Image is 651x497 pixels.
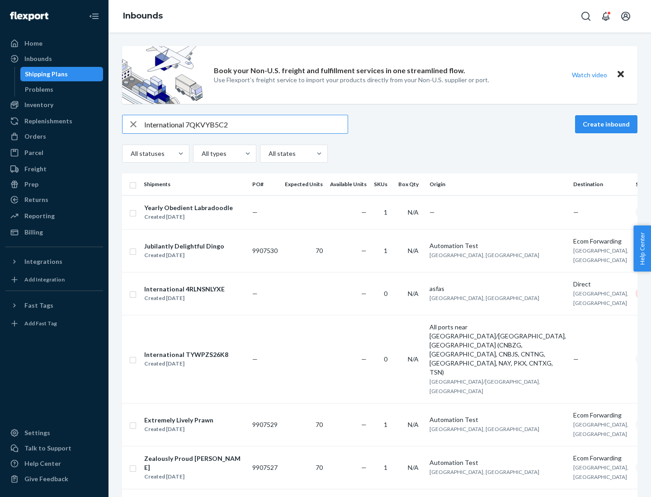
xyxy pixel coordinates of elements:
button: Create inbound [575,115,637,133]
span: [GEOGRAPHIC_DATA], [GEOGRAPHIC_DATA] [429,426,539,432]
span: [GEOGRAPHIC_DATA], [GEOGRAPHIC_DATA] [429,252,539,258]
div: Direct [573,280,628,289]
a: Inbounds [123,11,163,21]
span: — [429,208,435,216]
img: Flexport logo [10,12,48,21]
div: Automation Test [429,458,566,467]
span: [GEOGRAPHIC_DATA], [GEOGRAPHIC_DATA] [573,464,628,480]
span: [GEOGRAPHIC_DATA], [GEOGRAPHIC_DATA] [573,421,628,437]
button: Fast Tags [5,298,103,313]
td: 9907530 [249,229,281,272]
a: Freight [5,162,103,176]
p: Book your Non-U.S. freight and fulfillment services in one streamlined flow. [214,66,465,76]
div: Add Integration [24,276,65,283]
span: N/A [408,421,419,428]
a: Inbounds [5,52,103,66]
div: Automation Test [429,241,566,250]
button: Open Search Box [577,7,595,25]
div: Created [DATE] [144,251,224,260]
button: Help Center [633,225,651,272]
span: 1 [384,208,387,216]
div: Extremely Lively Prawn [144,416,213,425]
span: [GEOGRAPHIC_DATA], [GEOGRAPHIC_DATA] [573,247,628,263]
div: Yearly Obedient Labradoodle [144,203,233,212]
span: 70 [316,464,323,471]
th: Origin [426,173,570,195]
span: — [361,355,367,363]
div: Fast Tags [24,301,53,310]
div: Jubilantly Delightful Dingo [144,242,224,251]
div: All ports near [GEOGRAPHIC_DATA]/[GEOGRAPHIC_DATA], [GEOGRAPHIC_DATA] (CNBZG, [GEOGRAPHIC_DATA], ... [429,323,566,377]
div: Integrations [24,257,62,266]
div: Ecom Forwarding [573,454,628,463]
span: 0 [384,290,387,297]
div: Inventory [24,100,53,109]
div: Returns [24,195,48,204]
div: Orders [24,132,46,141]
a: Replenishments [5,114,103,128]
div: Created [DATE] [144,212,233,221]
div: International 4RLNSNLYXE [144,285,225,294]
div: Settings [24,428,50,437]
span: — [252,208,258,216]
div: Created [DATE] [144,425,213,434]
div: Replenishments [24,117,72,126]
a: Settings [5,426,103,440]
div: Created [DATE] [144,472,245,481]
span: [GEOGRAPHIC_DATA], [GEOGRAPHIC_DATA] [429,295,539,301]
th: Box Qty [395,173,426,195]
div: Inbounds [24,54,52,63]
div: Help Center [24,459,61,468]
div: Home [24,39,42,48]
a: Reporting [5,209,103,223]
div: Ecom Forwarding [573,411,628,420]
div: Add Fast Tag [24,319,57,327]
button: Close Navigation [85,7,103,25]
span: 1 [384,464,387,471]
a: Home [5,36,103,51]
div: Problems [25,85,53,94]
span: [GEOGRAPHIC_DATA], [GEOGRAPHIC_DATA] [573,290,628,306]
div: Talk to Support [24,444,71,453]
td: 9907527 [249,446,281,489]
span: — [361,421,367,428]
span: — [361,208,367,216]
th: Expected Units [281,173,326,195]
span: [GEOGRAPHIC_DATA]/[GEOGRAPHIC_DATA], [GEOGRAPHIC_DATA] [429,378,540,394]
span: N/A [408,290,419,297]
a: Billing [5,225,103,239]
td: 9907529 [249,403,281,446]
th: Destination [570,173,632,195]
span: 0 [384,355,387,363]
a: Problems [20,82,104,97]
div: Give Feedback [24,474,68,483]
span: — [361,464,367,471]
div: Zealously Proud [PERSON_NAME] [144,454,245,472]
div: Automation Test [429,415,566,424]
a: Inventory [5,98,103,112]
a: Shipping Plans [20,67,104,81]
span: N/A [408,355,419,363]
button: Give Feedback [5,472,103,486]
button: Watch video [566,68,613,81]
div: Freight [24,164,47,173]
span: — [573,208,579,216]
span: 1 [384,421,387,428]
div: asfas [429,284,566,293]
div: Prep [24,180,38,189]
th: SKUs [370,173,395,195]
a: Prep [5,177,103,192]
span: — [361,247,367,254]
span: — [252,290,258,297]
a: Returns [5,192,103,207]
a: Parcel [5,145,103,160]
div: Shipping Plans [25,70,68,79]
th: Shipments [140,173,249,195]
input: All statuses [130,149,131,158]
button: Integrations [5,254,103,269]
span: N/A [408,208,419,216]
input: Search inbounds by name, destination, msku... [144,115,348,133]
span: 1 [384,247,387,254]
button: Open account menu [617,7,635,25]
